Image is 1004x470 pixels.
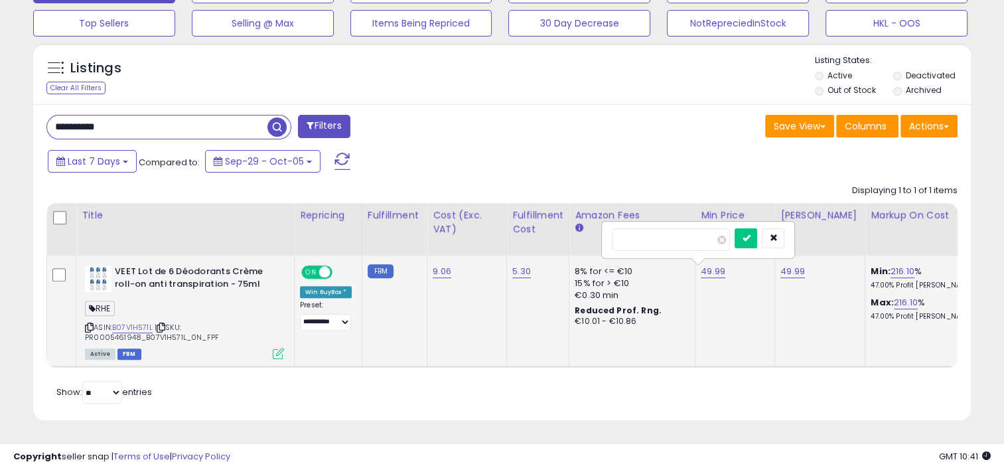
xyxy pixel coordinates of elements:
div: Title [82,208,289,222]
a: Terms of Use [113,450,170,463]
span: Columns [845,119,887,133]
div: % [871,297,981,321]
div: Win BuyBox * [300,286,352,298]
span: FBM [117,349,141,360]
span: Show: entries [56,386,152,398]
b: Max: [871,296,894,309]
a: 9.06 [433,265,451,278]
span: ON [303,267,319,278]
p: 47.00% Profit [PERSON_NAME] [871,281,981,290]
b: VEET Lot de 6 Déodorants Crème roll-on anti transpiration - 75ml [115,266,276,293]
div: 8% for <= €10 [575,266,685,277]
div: [PERSON_NAME] [780,208,859,222]
button: NotRepreciedInStock [667,10,809,37]
small: Amazon Fees. [575,222,583,234]
label: Archived [906,84,942,96]
strong: Copyright [13,450,62,463]
div: Displaying 1 to 1 of 1 items [852,185,958,197]
div: Cost (Exc. VAT) [433,208,501,236]
span: Last 7 Days [68,155,120,168]
b: Min: [871,265,891,277]
label: Deactivated [906,70,956,81]
button: HKL - OOS [825,10,968,37]
div: ASIN: [85,266,284,358]
div: 15% for > €10 [575,277,685,289]
p: Listing States: [815,54,971,67]
a: 49.99 [701,265,725,278]
span: OFF [330,267,352,278]
button: Selling @ Max [192,10,334,37]
div: Amazon Fees [575,208,689,222]
h5: Listings [70,59,121,78]
div: €0.30 min [575,289,685,301]
button: Last 7 Days [48,150,137,173]
div: Fulfillment [368,208,421,222]
label: Out of Stock [827,84,876,96]
div: €10.01 - €10.86 [575,316,685,327]
a: 49.99 [780,265,805,278]
a: B07V1H571L [112,322,153,333]
small: FBM [368,264,394,278]
span: RHE [85,301,115,316]
div: Preset: [300,301,352,331]
div: seller snap | | [13,451,230,463]
span: 2025-10-13 10:41 GMT [939,450,991,463]
span: | SKU: PR0005461948_B07V1H571L_0N_FPF [85,322,219,342]
span: All listings currently available for purchase on Amazon [85,349,115,360]
div: % [871,266,981,290]
a: 5.30 [512,265,531,278]
span: Sep-29 - Oct-05 [225,155,304,168]
div: Fulfillment Cost [512,208,563,236]
button: Save View [765,115,834,137]
div: Clear All Filters [46,82,106,94]
button: Items Being Repriced [350,10,492,37]
button: Columns [836,115,898,137]
div: Markup on Cost [871,208,985,222]
button: Sep-29 - Oct-05 [205,150,321,173]
b: Reduced Prof. Rng. [575,305,662,316]
div: Min Price [701,208,769,222]
div: Repricing [300,208,356,222]
p: 47.00% Profit [PERSON_NAME] [871,312,981,321]
button: 30 Day Decrease [508,10,650,37]
img: 417CQDYkMRL._SL40_.jpg [85,266,111,292]
label: Active [827,70,852,81]
button: Top Sellers [33,10,175,37]
th: The percentage added to the cost of goods (COGS) that forms the calculator for Min & Max prices. [865,203,991,256]
a: Privacy Policy [172,450,230,463]
a: 216.10 [891,265,914,278]
span: Compared to: [139,156,200,169]
a: 216.10 [894,296,918,309]
button: Filters [298,115,350,138]
button: Actions [900,115,958,137]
